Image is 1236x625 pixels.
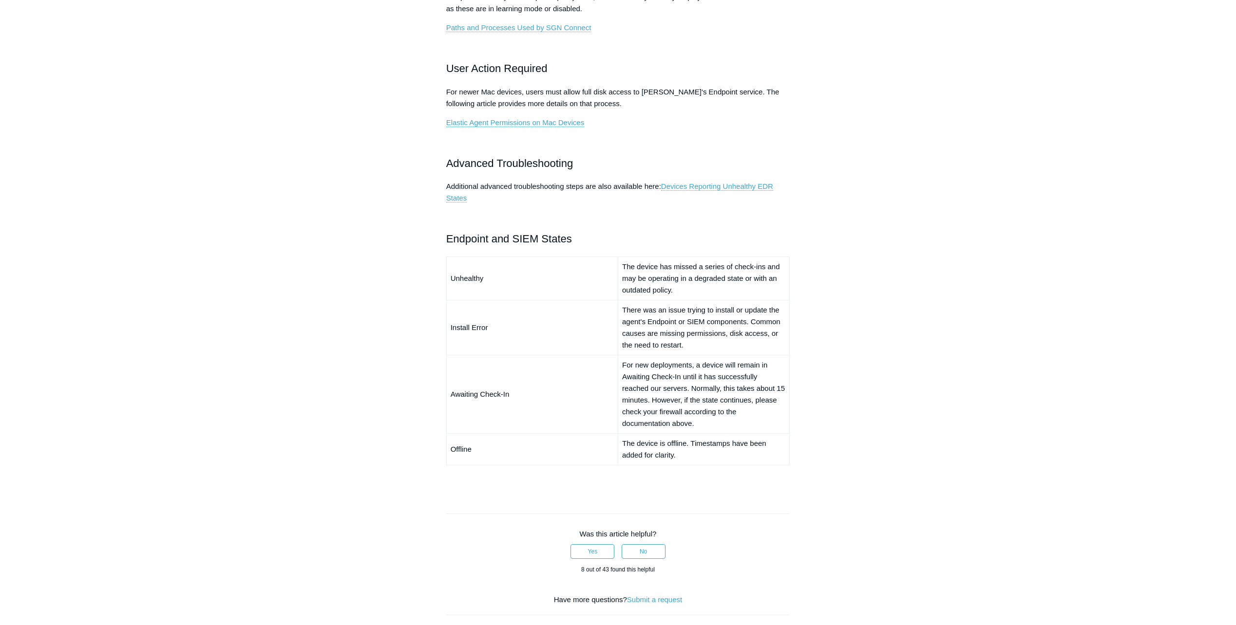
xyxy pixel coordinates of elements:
[581,566,655,573] span: 8 out of 43 found this helpful
[627,595,682,604] a: Submit a request
[446,300,618,355] td: Install Error
[618,355,789,433] td: For new deployments, a device will remain in Awaiting Check-In until it has successfully reached ...
[622,544,666,559] button: This article was not helpful
[446,182,773,202] a: Devices Reporting Unhealthy EDR States
[446,23,591,32] a: Paths and Processes Used by SGN Connect
[446,118,584,127] a: Elastic Agent Permissions on Mac Devices
[570,544,614,559] button: This article was helpful
[446,86,790,110] p: For newer Mac devices, users must allow full disk access to [PERSON_NAME]'s Endpoint service. The...
[446,181,790,204] p: Additional advanced troubleshooting steps are also available here:
[446,230,790,247] h2: Endpoint and SIEM States
[446,60,790,77] h2: User Action Required
[446,433,618,465] td: Offline
[446,594,790,606] div: Have more questions?
[618,433,789,465] td: The device is offline. Timestamps have been added for clarity.
[618,257,789,300] td: The device has missed a series of check-ins and may be operating in a degraded state or with an o...
[446,355,618,433] td: Awaiting Check-In
[618,300,789,355] td: There was an issue trying to install or update the agent's Endpoint or SIEM components. Common ca...
[446,257,618,300] td: Unhealthy
[580,530,657,538] span: Was this article helpful?
[446,155,790,172] h2: Advanced Troubleshooting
